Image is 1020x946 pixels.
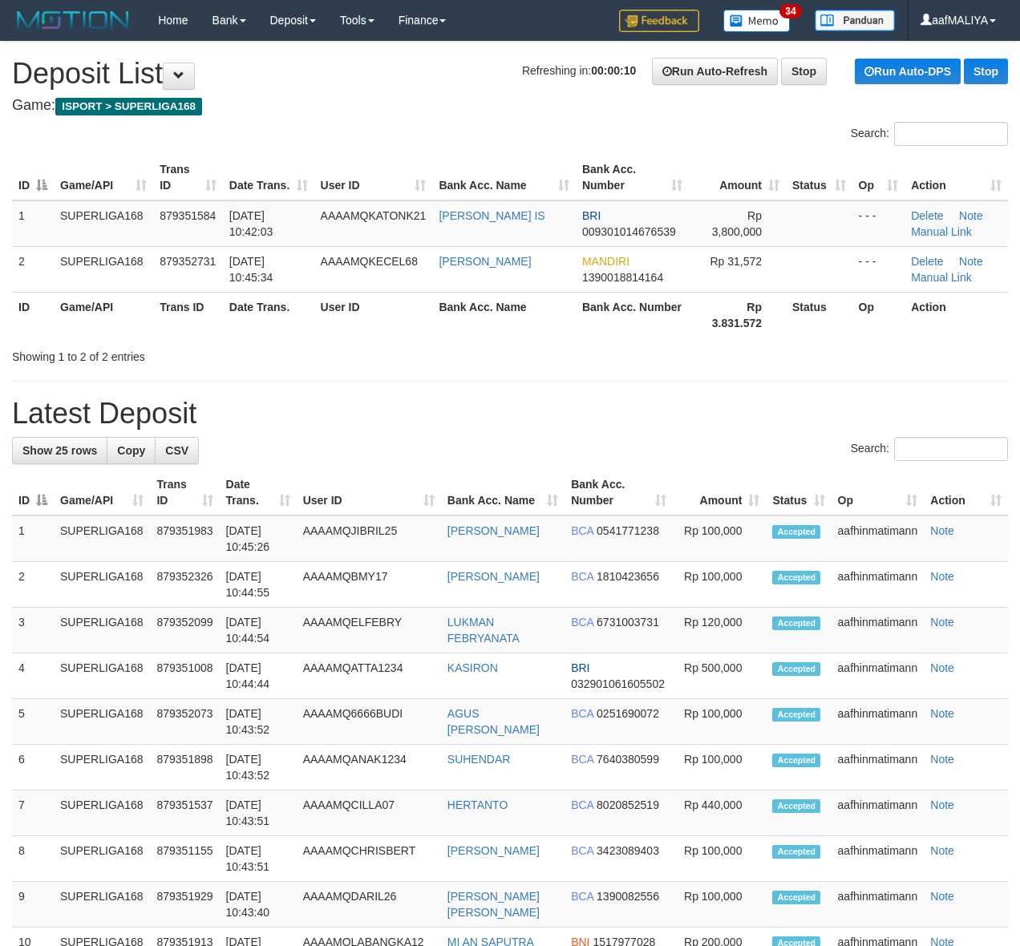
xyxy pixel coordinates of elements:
span: BRI [571,661,589,674]
th: Bank Acc. Number [576,292,689,338]
th: Date Trans.: activate to sort column ascending [223,155,314,200]
td: SUPERLIGA168 [54,882,150,928]
td: [DATE] 10:44:55 [220,562,297,608]
a: Note [930,616,954,629]
td: [DATE] 10:44:54 [220,608,297,653]
td: 4 [12,653,54,699]
a: [PERSON_NAME] [PERSON_NAME] [447,890,540,919]
td: AAAAMQATTA1234 [297,653,441,699]
th: Action [905,292,1008,338]
td: 2 [12,246,54,292]
a: HERTANTO [447,798,508,811]
th: Op [852,292,905,338]
span: BCA [571,753,593,766]
td: 879351008 [150,653,219,699]
td: aafhinmatimann [832,608,925,653]
td: 879352073 [150,699,219,745]
a: Stop [964,59,1008,84]
span: Copy 1390018814164 to clipboard [582,271,663,284]
span: Accepted [772,845,820,859]
label: Search: [851,122,1008,146]
span: 879351584 [160,209,216,222]
th: User ID [314,292,433,338]
a: AGUS [PERSON_NAME] [447,707,540,736]
span: Accepted [772,754,820,767]
td: AAAAMQDARIL26 [297,882,441,928]
th: ID: activate to sort column descending [12,470,54,515]
a: Note [930,570,954,583]
span: Accepted [772,525,820,539]
span: Copy [117,444,145,457]
th: Op: activate to sort column ascending [832,470,925,515]
th: Trans ID: activate to sort column ascending [153,155,223,200]
td: Rp 100,000 [673,745,766,790]
span: BCA [571,707,593,720]
input: Search: [894,122,1008,146]
td: AAAAMQELFEBRY [297,608,441,653]
td: [DATE] 10:43:51 [220,790,297,836]
span: Accepted [772,891,820,904]
td: 8 [12,836,54,882]
a: [PERSON_NAME] [439,255,531,268]
a: Note [959,209,983,222]
td: aafhinmatimann [832,790,925,836]
td: Rp 100,000 [673,882,766,928]
span: Accepted [772,617,820,630]
span: Copy 6731003731 to clipboard [597,616,659,629]
span: BCA [571,890,593,903]
span: Copy 009301014676539 to clipboard [582,225,676,238]
td: SUPERLIGA168 [54,699,150,745]
td: Rp 100,000 [673,562,766,608]
td: - - - [852,246,905,292]
td: 879351929 [150,882,219,928]
th: User ID: activate to sort column ascending [297,470,441,515]
a: Note [959,255,983,268]
td: 879351983 [150,515,219,562]
th: Trans ID: activate to sort column ascending [150,470,219,515]
span: Accepted [772,799,820,813]
a: Manual Link [911,225,972,238]
span: BCA [571,570,593,583]
span: [DATE] 10:42:03 [229,209,273,238]
th: Action: activate to sort column ascending [905,155,1008,200]
span: Accepted [772,662,820,676]
td: SUPERLIGA168 [54,515,150,562]
th: User ID: activate to sort column ascending [314,155,433,200]
img: MOTION_logo.png [12,8,134,32]
h1: Deposit List [12,58,1008,90]
h1: Latest Deposit [12,398,1008,430]
td: 7 [12,790,54,836]
span: Rp 31,572 [710,255,762,268]
a: [PERSON_NAME] [447,570,540,583]
strong: 00:00:10 [591,64,636,77]
a: Run Auto-Refresh [652,58,778,85]
span: MANDIRI [582,255,629,268]
td: [DATE] 10:43:51 [220,836,297,882]
a: Note [930,753,954,766]
a: Note [930,798,954,811]
span: CSV [165,444,188,457]
span: Copy 0541771238 to clipboard [597,524,659,537]
th: Rp 3.831.572 [689,292,786,338]
a: [PERSON_NAME] IS [439,209,544,222]
span: Copy 0251690072 to clipboard [597,707,659,720]
span: Copy 1810423656 to clipboard [597,570,659,583]
span: 879352731 [160,255,216,268]
td: aafhinmatimann [832,745,925,790]
span: 34 [779,4,801,18]
th: Amount: activate to sort column ascending [673,470,766,515]
th: Date Trans.: activate to sort column ascending [220,470,297,515]
a: Note [930,890,954,903]
span: Refreshing in: [522,64,636,77]
td: Rp 100,000 [673,515,766,562]
span: Copy 8020852519 to clipboard [597,798,659,811]
td: SUPERLIGA168 [54,745,150,790]
td: 1 [12,200,54,247]
td: 1 [12,515,54,562]
a: Note [930,844,954,857]
span: BCA [571,844,593,857]
span: ISPORT > SUPERLIGA168 [55,98,202,115]
a: Run Auto-DPS [855,59,961,84]
th: Status [786,292,852,338]
a: Note [930,661,954,674]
